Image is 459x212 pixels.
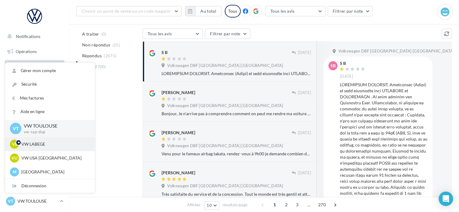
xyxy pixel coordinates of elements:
button: 10 [204,201,219,210]
div: Open Intercom Messenger [439,191,453,206]
span: Non répondus [82,42,110,48]
span: ... [304,200,314,210]
p: vw-cap-dup [24,129,85,135]
a: Contacts [4,106,66,118]
a: PLV et print personnalisable [4,150,66,168]
span: [DATE] [298,130,311,136]
p: VW TOULOUSE [17,198,57,204]
span: (0) [101,32,106,36]
div: S B [340,61,366,65]
button: Au total [195,6,221,16]
a: Boîte de réception [4,60,66,73]
div: Venu pour le fameux airbag takata, rendez -vous à 9h00 je demande combien de temps ça dure on me ... [162,151,311,157]
span: [DATE] [298,50,311,55]
a: Médiathèque [4,121,66,133]
a: Calendrier [4,136,66,148]
div: [PERSON_NAME] [162,130,195,136]
span: VT [8,198,13,204]
span: Opérations [16,49,37,54]
p: [GEOGRAPHIC_DATA] [21,169,88,175]
p: VW LABEGE [21,141,88,147]
span: Volkswagen DBF [GEOGRAPHIC_DATA] [GEOGRAPHIC_DATA] [338,49,454,54]
a: Mes factures [5,91,95,105]
a: Opérations [4,45,66,58]
span: Répondus [82,53,102,59]
span: [DATE] [298,170,311,176]
span: M [13,169,17,175]
button: Filtrer par note [205,29,250,39]
span: 10 [207,203,212,208]
div: Déconnexion [5,179,95,193]
a: Gérer mon compte [5,64,95,78]
span: [DATE] [340,74,353,79]
span: Afficher [187,202,201,208]
a: Sécurité [5,78,95,91]
span: 3 [292,200,302,210]
span: VL [12,141,17,147]
p: VW USA [GEOGRAPHIC_DATA] [21,155,88,161]
span: A traiter [82,31,99,37]
span: 270 [316,200,328,210]
div: Bonjour, Je n'arrive pas à comprendre comment on peut me rendre ma voiture avec une odeur de mois... [162,111,311,117]
span: VU [11,155,17,161]
span: résultats/page [223,202,248,208]
span: Tous les avis [270,8,295,14]
span: (2675) [104,53,116,58]
a: Aide en ligne [5,105,95,119]
div: [PERSON_NAME] [162,170,195,176]
button: Au total [185,6,221,16]
p: VW TOULOUSE [24,122,85,129]
span: SB [331,63,336,69]
div: [PERSON_NAME] [162,90,195,96]
span: [DATE] [298,90,311,96]
div: Très satisfaite du service et de la concession. Tout le monde est très gentil et attentionné enve... [162,191,311,197]
a: Campagnes DataOnDemand [4,171,66,188]
span: Volkswagen DBF [GEOGRAPHIC_DATA] [GEOGRAPHIC_DATA] [167,143,283,149]
span: Tous les avis [148,31,172,36]
span: Notifications [16,34,40,39]
div: LOREMIPSUM DOLORSIT. Ametconsec (Adipi) el sedd eiusmodte inci UTLABORE et DOLOREMAGN . Al enim a... [162,71,311,77]
span: Volkswagen DBF [GEOGRAPHIC_DATA] [GEOGRAPHIC_DATA] [167,103,283,109]
a: Campagnes [4,91,66,103]
button: Tous les avis [143,29,203,39]
span: Volkswagen DBF [GEOGRAPHIC_DATA] [GEOGRAPHIC_DATA] [167,183,283,189]
span: 1 [270,200,279,210]
button: Choisir un point de vente ou un code magasin [76,6,182,16]
span: Choisir un point de vente ou un code magasin [82,8,171,14]
span: VT [13,125,19,132]
button: Filtrer par note [328,6,373,16]
div: Tous [225,5,241,17]
span: 2 [282,200,291,210]
a: VT VW TOULOUSE [5,195,64,207]
span: Volkswagen DBF [GEOGRAPHIC_DATA] [GEOGRAPHIC_DATA] [167,63,283,68]
div: S B [162,49,168,55]
span: (25) [112,43,120,47]
a: Visibilité en ligne [4,76,66,88]
button: Notifications [4,30,63,43]
button: Tous les avis [265,6,325,16]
